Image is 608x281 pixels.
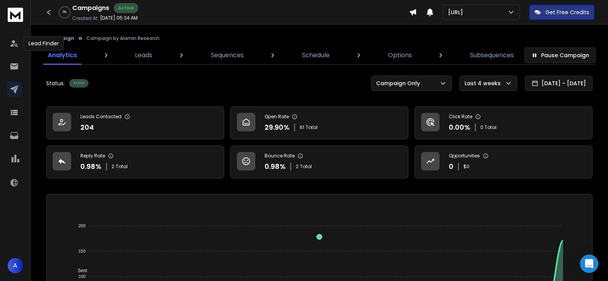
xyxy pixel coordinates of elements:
button: Campaign [46,35,74,41]
p: Created At: [72,15,98,21]
a: Analytics [43,46,82,64]
a: Leads Contacted204 [46,106,224,139]
a: Sequences [206,46,248,64]
span: 2 [296,164,298,170]
p: Schedule [302,51,330,60]
a: Reply Rate0.98%2Total [46,145,224,179]
a: Leads [130,46,157,64]
p: 0.98 % [80,161,102,172]
p: 204 [80,122,94,133]
p: Bounce Rate [265,153,295,159]
p: 0 Total [480,124,496,131]
button: [DATE] - [DATE] [525,76,593,91]
tspan: 200 [78,223,85,228]
span: Total [306,124,318,131]
div: Active [114,3,138,13]
p: Sequences [211,51,244,60]
p: Status: [46,79,65,87]
h1: Campaigns [72,3,109,13]
a: Schedule [297,46,334,64]
p: 0 [449,161,453,172]
button: A [8,258,23,273]
tspan: 100 [78,274,85,279]
a: Opportunities0$0 [415,145,593,179]
span: Total [116,164,128,170]
button: Get Free Credits [529,5,595,20]
p: Analytics [48,51,77,60]
p: 0 % [63,10,67,15]
tspan: 150 [78,249,85,253]
a: Options [383,46,416,64]
span: 61 [300,124,304,131]
p: 0.00 % [449,122,470,133]
div: Lead Finder [23,36,64,51]
p: Last 4 weeks [465,79,504,87]
p: $ 0 [463,164,470,170]
p: [DATE] 05:24 AM [100,15,138,21]
p: Open Rate [265,114,289,120]
p: Leads Contacted [80,114,122,120]
span: Sent [72,268,87,273]
p: 29.90 % [265,122,290,133]
p: Click Rate [449,114,472,120]
span: Total [300,164,312,170]
p: Subsequences [470,51,514,60]
span: 2 [112,164,114,170]
button: Pause Campaign [525,48,596,63]
p: Get Free Credits [545,8,589,16]
p: Campaign by Alamin Research [87,35,160,41]
a: Click Rate0.00%0 Total [415,106,593,139]
p: Leads [135,51,152,60]
div: Active [69,79,88,88]
p: Reply Rate [80,153,105,159]
p: [URL] [448,8,466,16]
div: Open Intercom Messenger [580,255,598,273]
p: Opportunities [449,153,480,159]
p: Campaign Only [376,79,423,87]
a: Subsequences [465,46,518,64]
p: Options [388,51,412,60]
a: Bounce Rate0.98%2Total [230,145,408,179]
img: logo [8,8,23,22]
a: Open Rate29.90%61Total [230,106,408,139]
p: 0.98 % [265,161,286,172]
